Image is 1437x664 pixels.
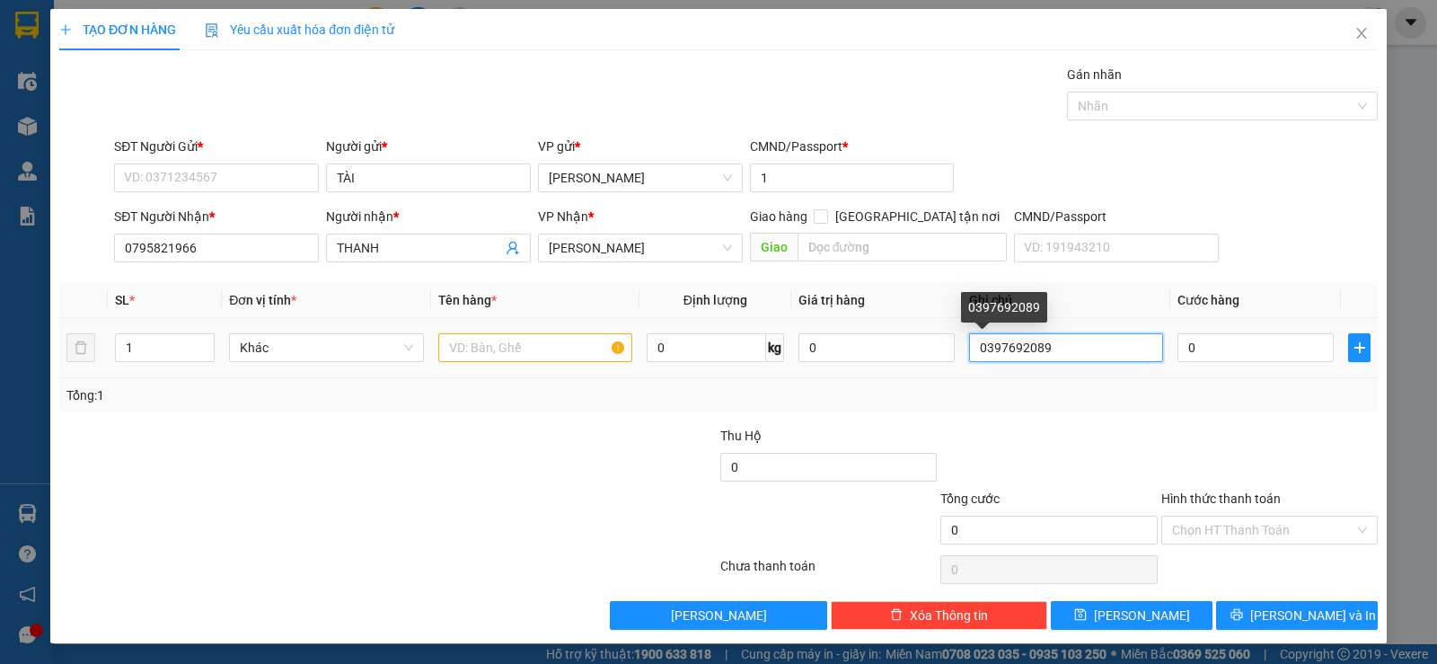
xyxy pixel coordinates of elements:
span: Khác [240,334,412,361]
div: 0397692089 [961,292,1047,323]
span: Cước hàng [1177,293,1239,307]
input: VD: Bàn, Ghế [438,333,632,362]
span: plus [1349,341,1370,355]
span: [PERSON_NAME] và In [1250,606,1376,625]
button: Close [1336,9,1387,59]
span: user-add [506,241,520,255]
div: Tổng: 1 [66,385,556,405]
span: Giao [750,233,798,261]
input: Ghi Chú [969,333,1163,362]
button: save[PERSON_NAME] [1051,601,1212,630]
div: SĐT Người Nhận [114,207,319,226]
button: deleteXóa Thông tin [831,601,1047,630]
span: Giao hàng [750,209,807,224]
div: CMND/Passport [1014,207,1219,226]
input: Dọc đường [798,233,1008,261]
label: Hình thức thanh toán [1161,491,1281,506]
button: printer[PERSON_NAME] và In [1216,601,1378,630]
span: close [1354,26,1369,40]
span: Tên hàng [438,293,497,307]
span: Xóa Thông tin [910,606,988,625]
span: Giá trị hàng [798,293,865,307]
span: Phan Rang [549,235,732,261]
span: SL [115,293,129,307]
span: [PERSON_NAME] [671,606,767,625]
span: save [1074,608,1087,623]
div: CMND/Passport [750,137,955,156]
th: Ghi chú [962,283,1170,318]
div: Người nhận [326,207,531,226]
span: plus [59,23,72,36]
span: [PERSON_NAME] [1094,606,1190,625]
span: Định lượng [683,293,747,307]
span: kg [766,333,784,362]
span: printer [1230,608,1243,623]
button: delete [66,333,95,362]
div: Chưa thanh toán [718,556,939,588]
span: Đơn vị tính [229,293,296,307]
button: plus [1348,333,1371,362]
span: Thu Hộ [720,429,762,443]
div: SĐT Người Gửi [114,137,319,156]
span: VP Nhận [538,209,588,224]
span: Phan Rang [549,164,732,191]
input: 0 [798,333,955,362]
button: [PERSON_NAME] [610,601,826,630]
span: Yêu cầu xuất hóa đơn điện tử [205,22,394,37]
label: Gán nhãn [1067,67,1122,82]
span: [GEOGRAPHIC_DATA] tận nơi [828,207,1007,226]
img: icon [205,23,219,38]
div: Người gửi [326,137,531,156]
div: VP gửi [538,137,743,156]
span: delete [890,608,903,623]
span: Tổng cước [940,491,1000,506]
span: TẠO ĐƠN HÀNG [59,22,176,37]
